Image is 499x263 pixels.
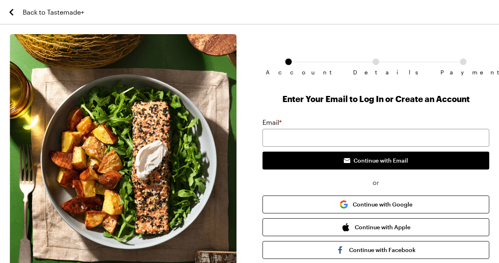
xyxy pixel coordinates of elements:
[354,156,408,165] span: Continue with Email
[263,152,489,170] button: Continue with Email
[266,69,311,76] span: Account
[263,117,282,127] label: Email
[263,178,489,187] span: or
[263,93,489,104] h1: Enter Your Email to Log In or Create an Account
[263,59,489,69] ol: Subscription checkout form navigation
[263,196,489,213] button: Continue with Google
[440,69,486,76] span: Payment
[23,7,84,17] span: Back to Tastemade+
[353,69,399,76] span: Details
[263,241,489,259] button: Continue with Facebook
[263,218,489,236] button: Continue with Apple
